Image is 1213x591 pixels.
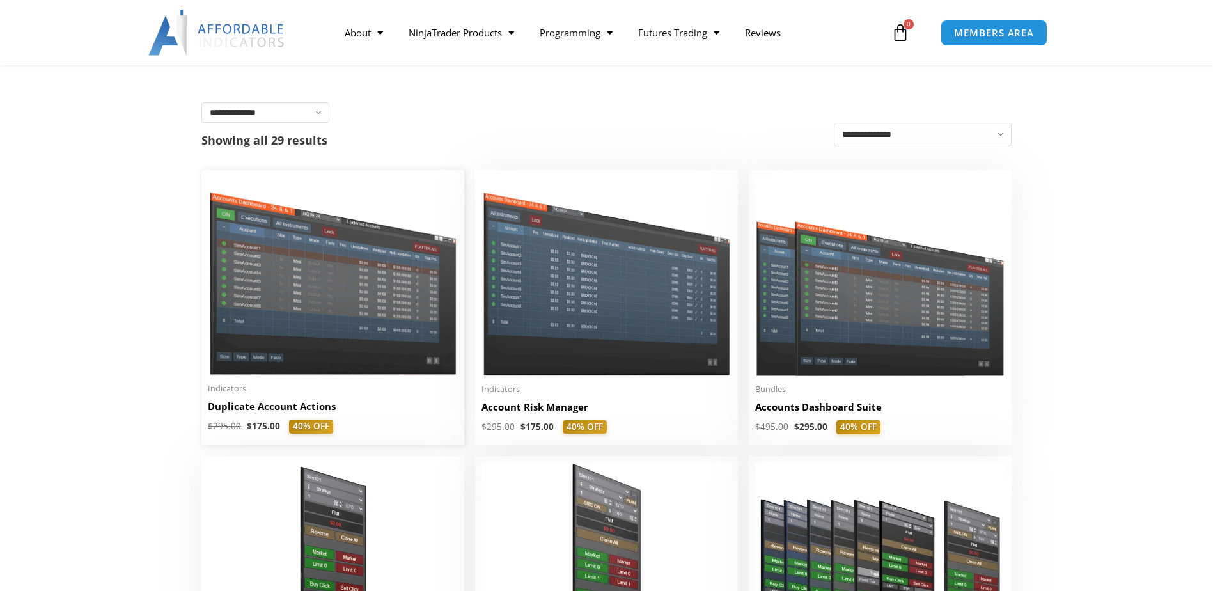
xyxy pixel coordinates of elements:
[954,28,1034,38] span: MEMBERS AREA
[941,20,1047,46] a: MEMBERS AREA
[247,420,280,432] bdi: 175.00
[732,18,794,47] a: Reviews
[481,177,732,375] img: Account Risk Manager
[481,421,515,432] bdi: 295.00
[396,18,527,47] a: NinjaTrader Products
[563,420,607,434] span: 40% OFF
[481,400,732,420] a: Account Risk Manager
[520,421,554,432] bdi: 175.00
[332,18,396,47] a: About
[520,421,526,432] span: $
[755,421,760,432] span: $
[481,384,732,395] span: Indicators
[872,14,928,51] a: 0
[148,10,286,56] img: LogoAI | Affordable Indicators – NinjaTrader
[836,420,880,434] span: 40% OFF
[755,177,1005,376] img: Accounts Dashboard Suite
[755,421,788,432] bdi: 495.00
[527,18,625,47] a: Programming
[755,384,1005,395] span: Bundles
[755,400,1005,414] h2: Accounts Dashboard Suite
[794,421,827,432] bdi: 295.00
[208,400,458,413] h2: Duplicate Account Actions
[481,421,487,432] span: $
[834,123,1012,146] select: Shop order
[794,421,799,432] span: $
[332,18,888,47] nav: Menu
[208,177,458,375] img: Duplicate Account Actions
[208,420,213,432] span: $
[625,18,732,47] a: Futures Trading
[201,134,327,146] p: Showing all 29 results
[481,400,732,414] h2: Account Risk Manager
[289,420,333,434] span: 40% OFF
[247,420,252,432] span: $
[208,400,458,420] a: Duplicate Account Actions
[208,420,241,432] bdi: 295.00
[208,383,458,394] span: Indicators
[755,400,1005,420] a: Accounts Dashboard Suite
[904,19,914,29] span: 0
